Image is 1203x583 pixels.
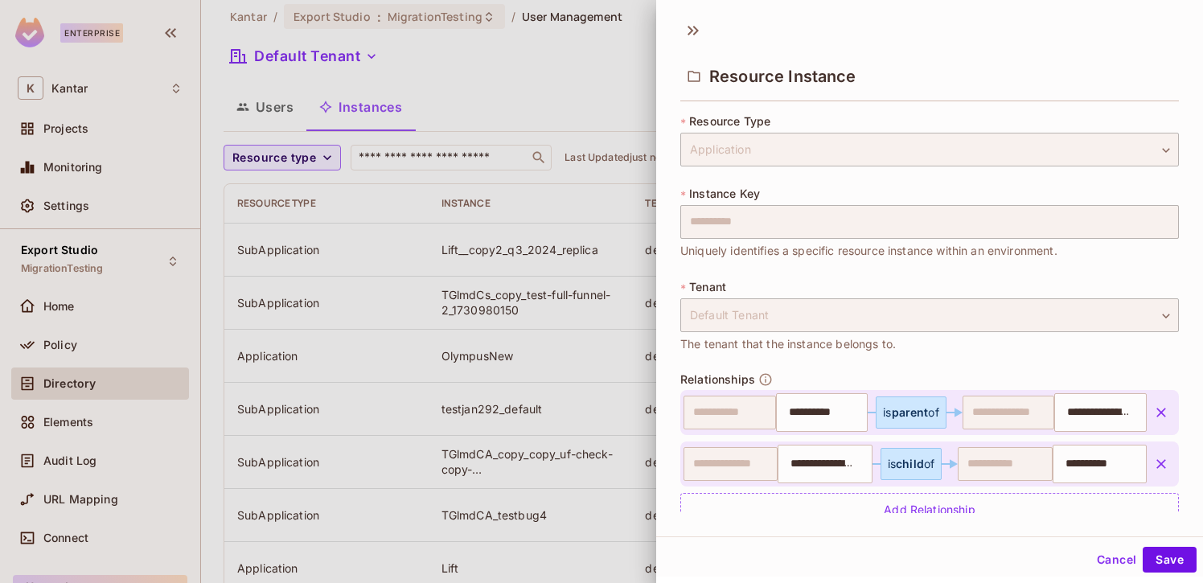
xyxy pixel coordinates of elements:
span: The tenant that the instance belongs to. [680,335,896,353]
span: Uniquely identifies a specific resource instance within an environment. [680,242,1057,260]
div: Default Tenant [680,298,1179,332]
div: is of [888,458,934,470]
span: child [896,457,924,470]
span: Instance Key [689,187,760,200]
div: Add Relationship [680,493,1179,528]
button: Cancel [1090,547,1143,573]
button: Save [1143,547,1197,573]
span: Resource Instance [709,67,856,86]
span: Tenant [689,281,726,294]
div: Application [680,133,1179,166]
div: is of [883,406,939,419]
span: parent [892,405,929,419]
span: Resource Type [689,115,770,128]
span: Relationships [680,373,755,386]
